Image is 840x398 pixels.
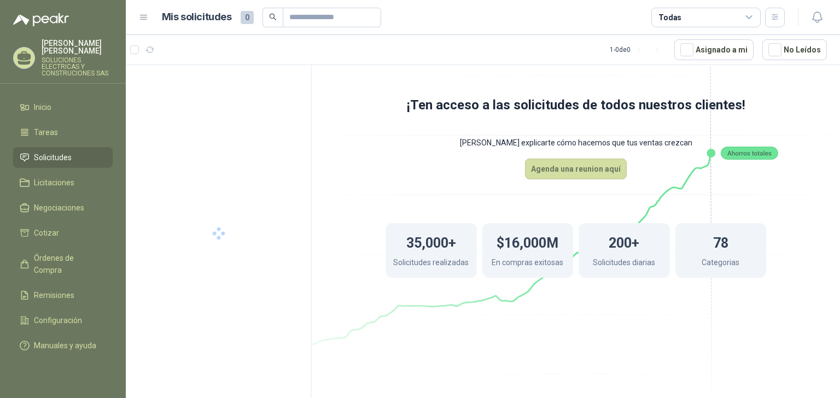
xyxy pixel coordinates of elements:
[34,202,84,214] span: Negociaciones
[13,13,69,26] img: Logo peakr
[609,230,639,254] h1: 200+
[34,101,51,113] span: Inicio
[406,230,456,254] h1: 35,000+
[34,314,82,326] span: Configuración
[492,256,563,271] p: En compras exitosas
[13,197,113,218] a: Negociaciones
[702,256,739,271] p: Categorias
[393,256,469,271] p: Solicitudes realizadas
[13,97,113,118] a: Inicio
[497,230,558,254] h1: $16,000M
[34,252,102,276] span: Órdenes de Compra
[13,285,113,306] a: Remisiones
[34,126,58,138] span: Tareas
[13,223,113,243] a: Cotizar
[762,39,827,60] button: No Leídos
[269,13,277,21] span: search
[713,230,728,254] h1: 78
[34,151,72,163] span: Solicitudes
[13,122,113,143] a: Tareas
[34,177,74,189] span: Licitaciones
[13,310,113,331] a: Configuración
[525,159,627,179] button: Agenda una reunion aquí
[13,248,113,280] a: Órdenes de Compra
[34,340,96,352] span: Manuales y ayuda
[13,147,113,168] a: Solicitudes
[34,227,59,239] span: Cotizar
[593,256,655,271] p: Solicitudes diarias
[42,57,113,77] p: SOLUCIONES ELECTRICAS Y CONSTRUCIONES SAS
[34,289,74,301] span: Remisiones
[42,39,113,55] p: [PERSON_NAME] [PERSON_NAME]
[241,11,254,24] span: 0
[674,39,754,60] button: Asignado a mi
[610,41,666,58] div: 1 - 0 de 0
[162,9,232,25] h1: Mis solicitudes
[658,11,681,24] div: Todas
[13,172,113,193] a: Licitaciones
[13,335,113,356] a: Manuales y ayuda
